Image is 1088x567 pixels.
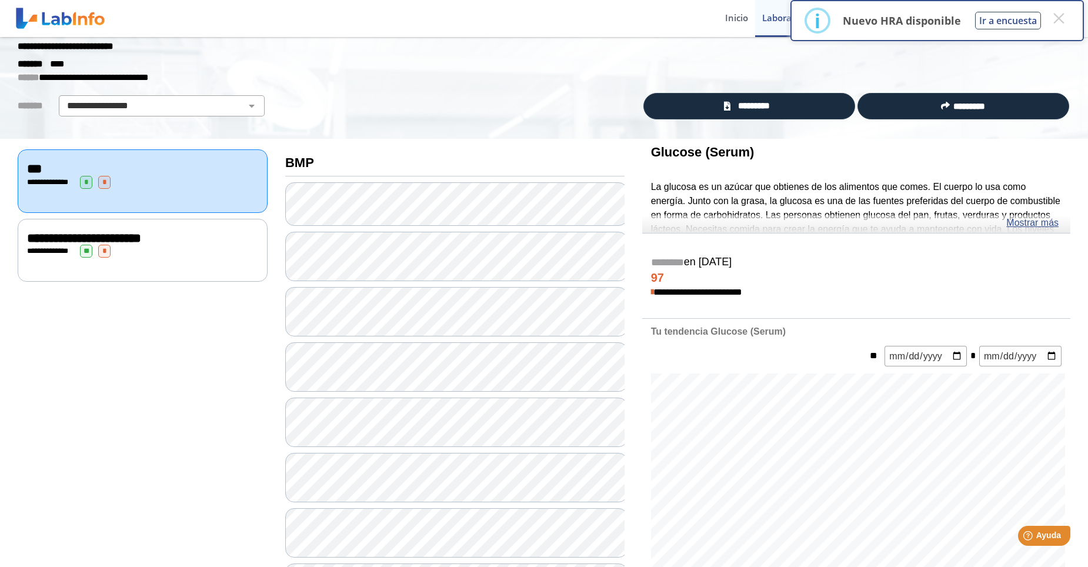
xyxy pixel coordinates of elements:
iframe: Help widget launcher [983,521,1075,554]
button: Ir a encuesta [975,12,1041,29]
div: i [815,10,820,31]
p: La glucosa es un azúcar que obtienes de los alimentos que comes. El cuerpo lo usa como energía. J... [651,180,1062,265]
input: mm/dd/yyyy [979,346,1062,366]
h4: 97 [651,271,1062,285]
a: Mostrar más [1006,216,1059,230]
b: Glucose (Serum) [651,145,755,159]
p: Nuevo HRA disponible [843,14,961,28]
button: Close this dialog [1048,8,1069,29]
h5: en [DATE] [651,256,1062,269]
input: mm/dd/yyyy [885,346,967,366]
b: Tu tendencia Glucose (Serum) [651,326,786,336]
b: BMP [285,155,314,170]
